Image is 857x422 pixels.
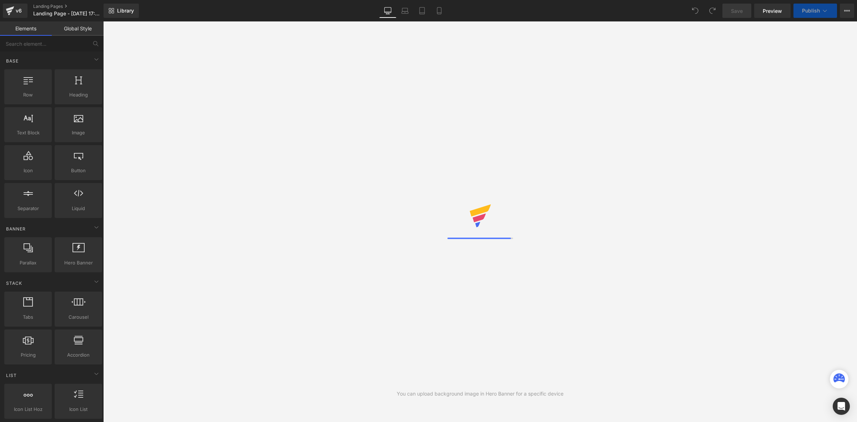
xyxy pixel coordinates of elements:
[414,4,431,18] a: Tablet
[104,4,139,18] a: New Library
[57,351,100,359] span: Accordion
[763,7,782,15] span: Preview
[731,7,743,15] span: Save
[5,58,19,64] span: Base
[57,167,100,174] span: Button
[33,11,102,16] span: Landing Page - [DATE] 17:33:01
[6,313,50,321] span: Tabs
[6,259,50,267] span: Parallax
[117,8,134,14] span: Library
[57,205,100,212] span: Liquid
[3,4,27,18] a: v6
[754,4,791,18] a: Preview
[840,4,854,18] button: More
[6,167,50,174] span: Icon
[705,4,720,18] button: Redo
[379,4,396,18] a: Desktop
[5,225,26,232] span: Banner
[396,4,414,18] a: Laptop
[57,129,100,136] span: Image
[431,4,448,18] a: Mobile
[793,4,837,18] button: Publish
[33,4,115,9] a: Landing Pages
[57,91,100,99] span: Heading
[5,280,23,287] span: Stack
[52,21,104,36] a: Global Style
[6,205,50,212] span: Separator
[688,4,702,18] button: Undo
[14,6,23,15] div: v6
[57,313,100,321] span: Carousel
[57,406,100,413] span: Icon List
[57,259,100,267] span: Hero Banner
[5,372,17,379] span: List
[6,91,50,99] span: Row
[833,398,850,415] div: Open Intercom Messenger
[6,406,50,413] span: Icon List Hoz
[6,351,50,359] span: Pricing
[397,390,563,398] div: You can upload background image in Hero Banner for a specific device
[6,129,50,136] span: Text Block
[802,8,820,14] span: Publish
